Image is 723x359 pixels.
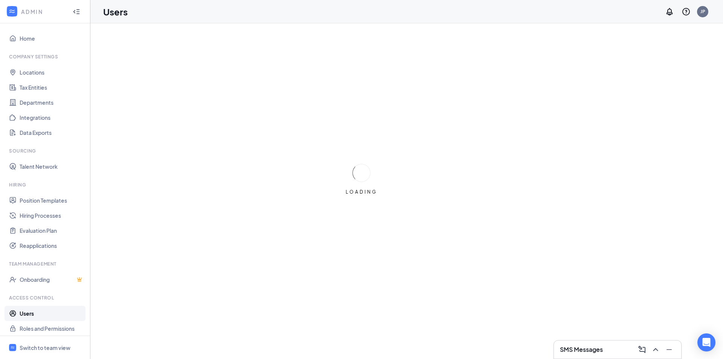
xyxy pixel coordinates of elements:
[9,295,82,301] div: Access control
[20,80,84,95] a: Tax Entities
[20,208,84,223] a: Hiring Processes
[343,189,380,195] div: LOADING
[638,345,647,354] svg: ComposeMessage
[665,7,674,16] svg: Notifications
[10,345,15,350] svg: WorkstreamLogo
[20,223,84,238] a: Evaluation Plan
[20,238,84,253] a: Reapplications
[20,306,84,321] a: Users
[650,344,662,356] button: ChevronUp
[20,65,84,80] a: Locations
[20,272,84,287] a: OnboardingCrown
[636,344,648,356] button: ComposeMessage
[20,125,84,140] a: Data Exports
[697,333,715,351] div: Open Intercom Messenger
[20,95,84,110] a: Departments
[20,159,84,174] a: Talent Network
[21,8,66,15] div: ADMIN
[9,53,82,60] div: Company Settings
[8,8,16,15] svg: WorkstreamLogo
[103,5,128,18] h1: Users
[9,148,82,154] div: Sourcing
[665,345,674,354] svg: Minimize
[20,31,84,46] a: Home
[700,8,705,15] div: JP
[9,182,82,188] div: Hiring
[663,344,675,356] button: Minimize
[9,261,82,267] div: Team Management
[20,344,70,351] div: Switch to team view
[560,345,603,354] h3: SMS Messages
[651,345,660,354] svg: ChevronUp
[20,193,84,208] a: Position Templates
[73,8,80,15] svg: Collapse
[20,110,84,125] a: Integrations
[20,321,84,336] a: Roles and Permissions
[682,7,691,16] svg: QuestionInfo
